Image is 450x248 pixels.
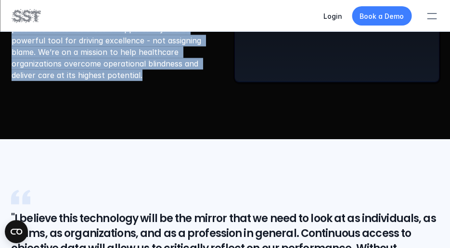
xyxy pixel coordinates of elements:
[323,12,342,20] a: Login
[352,6,411,26] a: Book a Demo
[360,11,404,21] p: Book a Demo
[5,220,28,243] button: Open CMP widget
[12,0,216,81] p: The platform de-identifies facial images and voices to provide psychological safety and highlight...
[12,8,40,24] img: SST logo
